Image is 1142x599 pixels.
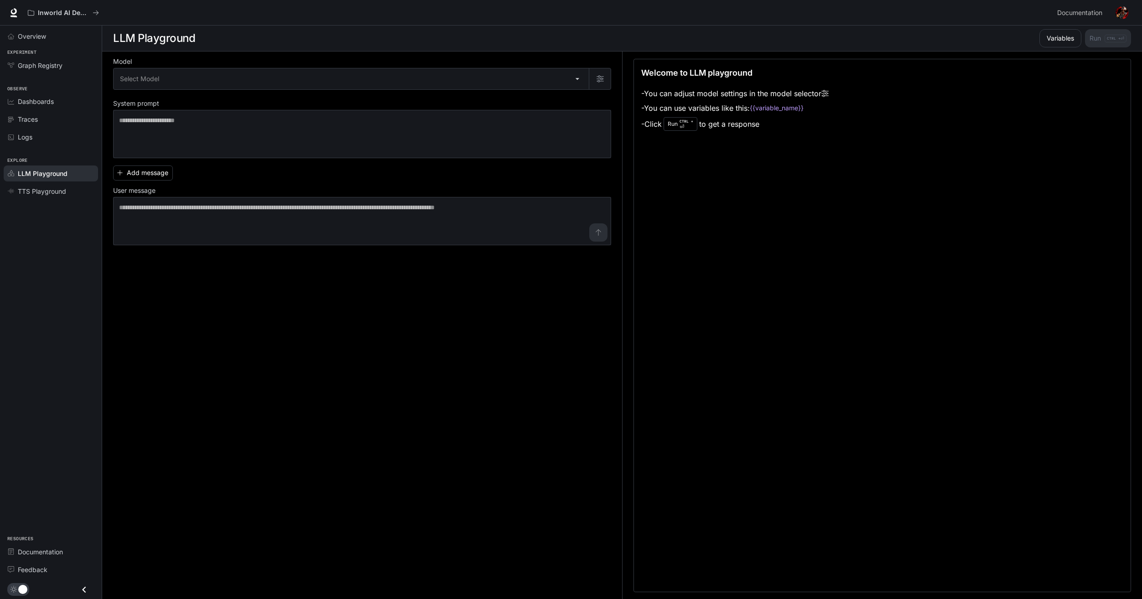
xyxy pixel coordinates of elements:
[680,119,693,129] p: ⏎
[4,183,98,199] a: TTS Playground
[18,97,54,106] span: Dashboards
[114,68,589,89] div: Select Model
[1113,4,1131,22] button: User avatar
[1057,7,1102,19] span: Documentation
[120,74,159,83] span: Select Model
[4,544,98,560] a: Documentation
[113,187,156,194] p: User message
[4,57,98,73] a: Graph Registry
[4,562,98,578] a: Feedback
[4,93,98,109] a: Dashboards
[1039,29,1081,47] button: Variables
[18,584,27,594] span: Dark mode toggle
[1054,4,1109,22] a: Documentation
[113,100,159,107] p: System prompt
[113,165,173,181] button: Add message
[641,115,829,133] li: - Click to get a response
[18,114,38,124] span: Traces
[4,28,98,44] a: Overview
[18,547,63,557] span: Documentation
[664,117,697,131] div: Run
[18,565,47,574] span: Feedback
[18,186,66,196] span: TTS Playground
[74,580,94,599] button: Close drawer
[38,9,89,17] p: Inworld AI Demos
[1116,6,1128,19] img: User avatar
[641,86,829,101] li: - You can adjust model settings in the model selector
[4,129,98,145] a: Logs
[113,58,132,65] p: Model
[113,29,195,47] h1: LLM Playground
[641,67,753,79] p: Welcome to LLM playground
[641,101,829,115] li: - You can use variables like this:
[24,4,103,22] button: All workspaces
[680,119,693,124] p: CTRL +
[18,132,32,142] span: Logs
[4,111,98,127] a: Traces
[4,165,98,181] a: LLM Playground
[750,103,804,113] code: {{variable_name}}
[18,169,67,178] span: LLM Playground
[18,31,46,41] span: Overview
[18,61,62,70] span: Graph Registry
